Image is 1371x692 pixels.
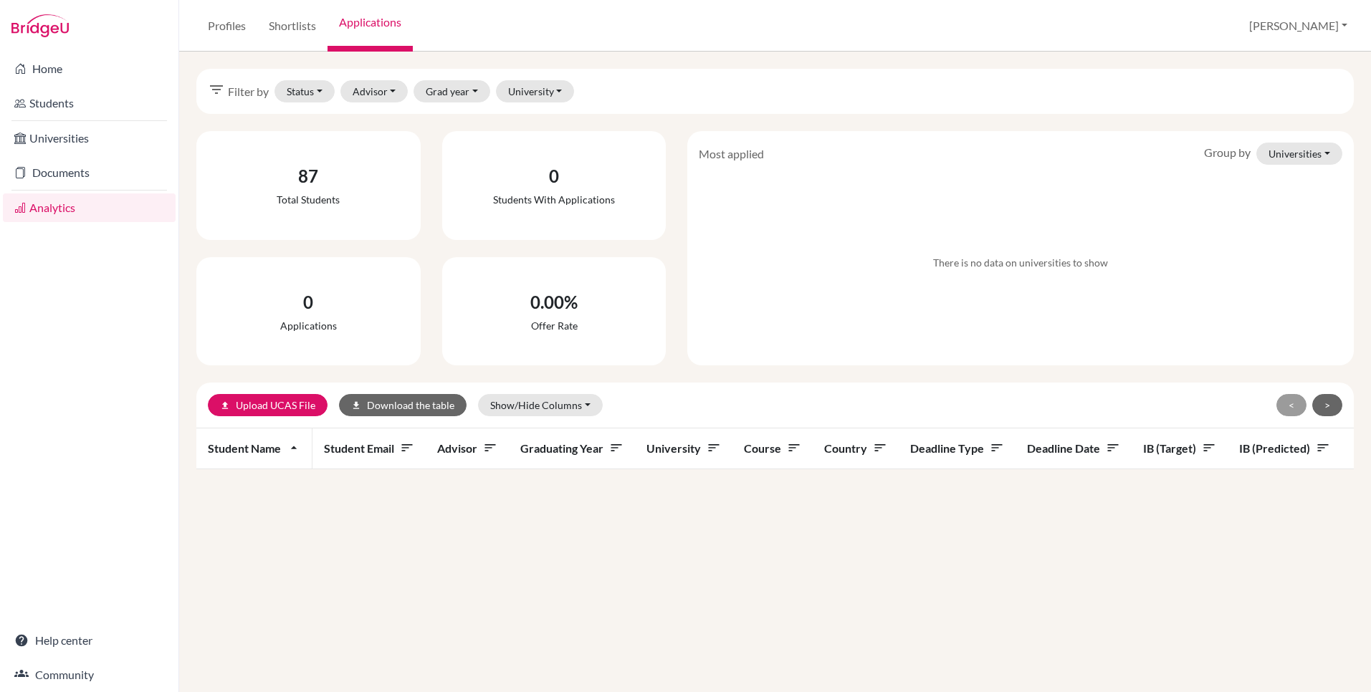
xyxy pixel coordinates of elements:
a: Home [3,54,176,83]
button: downloadDownload the table [339,394,467,416]
button: Universities [1256,143,1342,165]
i: sort [873,441,887,455]
div: 0.00% [530,289,578,315]
span: Advisor [437,441,497,455]
span: Student name [208,441,301,455]
span: Student email [324,441,414,455]
button: Show/Hide Columns [478,394,603,416]
span: Country [824,441,887,455]
span: University [646,441,721,455]
button: Advisor [340,80,409,102]
div: Total students [277,192,340,207]
span: Course [744,441,801,455]
span: Graduating year [520,441,624,455]
a: Documents [3,158,176,187]
i: sort [990,441,1004,455]
div: 87 [277,163,340,189]
i: sort [609,441,624,455]
div: 0 [493,163,615,189]
i: download [351,400,361,410]
span: IB (target) [1143,441,1216,455]
div: Most applied [688,145,775,163]
i: sort [707,441,721,455]
i: sort [400,441,414,455]
i: sort [1106,441,1120,455]
span: Deadline type [910,441,1004,455]
button: [PERSON_NAME] [1243,12,1354,39]
span: Filter by [228,83,269,100]
div: There is no data on universities to show [699,255,1342,270]
a: Universities [3,124,176,153]
button: Status [274,80,335,102]
a: uploadUpload UCAS File [208,394,328,416]
a: Students [3,89,176,117]
i: sort [1202,441,1216,455]
a: Analytics [3,193,176,222]
i: arrow_drop_up [287,441,301,455]
button: Grad year [414,80,490,102]
div: Group by [1193,143,1353,165]
button: > [1312,394,1342,416]
div: Applications [280,318,337,333]
button: University [496,80,575,102]
a: Community [3,660,176,689]
i: sort [1316,441,1330,455]
button: < [1276,394,1306,416]
div: Offer rate [530,318,578,333]
i: upload [220,400,230,410]
i: sort [483,441,497,455]
a: Help center [3,626,176,655]
i: sort [787,441,801,455]
img: Bridge-U [11,14,69,37]
span: IB (predicted) [1239,441,1330,455]
i: filter_list [208,81,225,98]
span: Deadline date [1027,441,1120,455]
div: 0 [280,289,337,315]
div: Students with applications [493,192,615,207]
